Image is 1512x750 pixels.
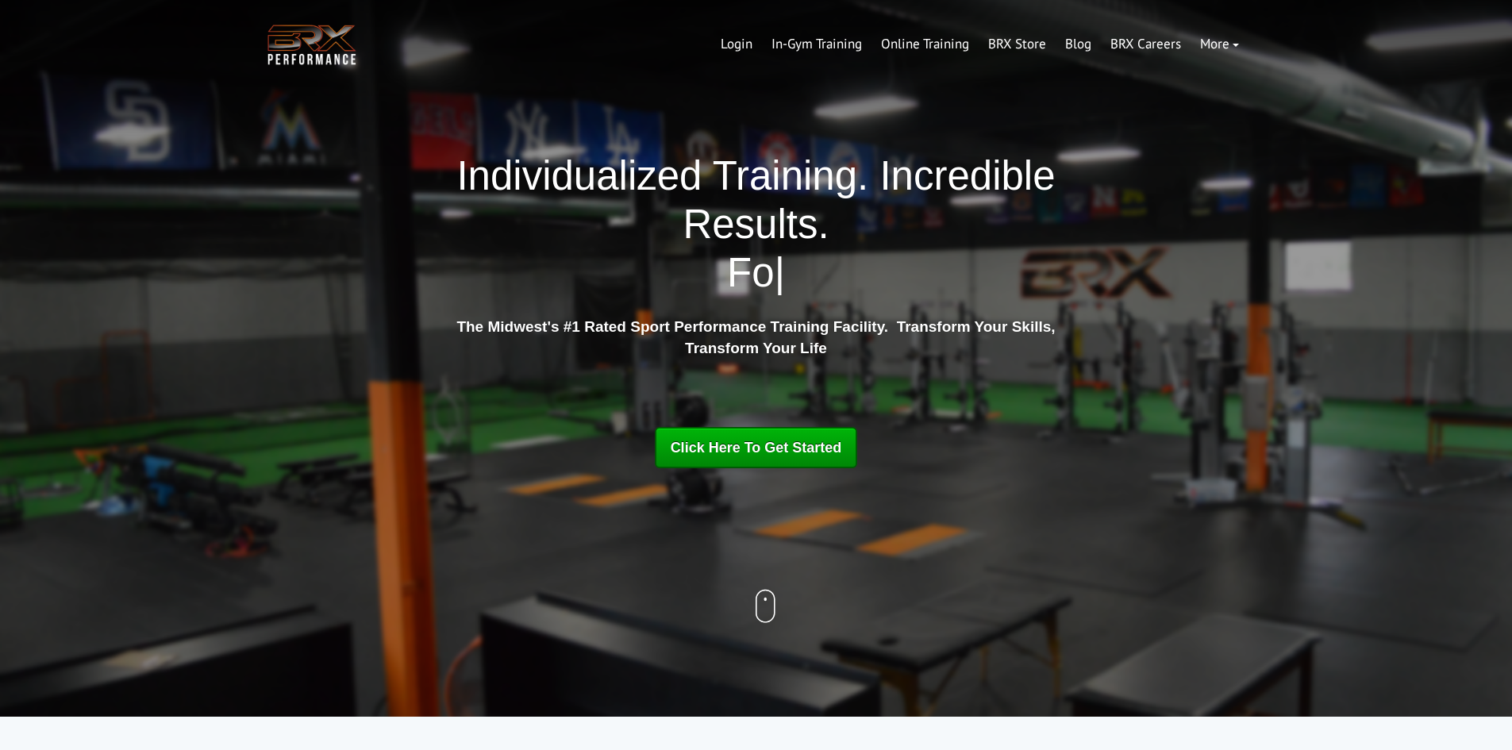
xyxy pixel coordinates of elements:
[775,250,785,295] span: |
[979,25,1056,63] a: BRX Store
[671,440,842,456] span: Click Here To Get Started
[1191,25,1248,63] a: More
[264,21,360,69] img: BRX Transparent Logo-2
[456,318,1055,356] strong: The Midwest's #1 Rated Sport Performance Training Facility. Transform Your Skills, Transform Your...
[711,25,762,63] a: Login
[762,25,871,63] a: In-Gym Training
[655,427,858,468] a: Click Here To Get Started
[451,152,1062,298] h1: Individualized Training. Incredible Results.
[1056,25,1101,63] a: Blog
[727,250,775,295] span: Fo
[1101,25,1191,63] a: BRX Careers
[711,25,1248,63] div: Navigation Menu
[871,25,979,63] a: Online Training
